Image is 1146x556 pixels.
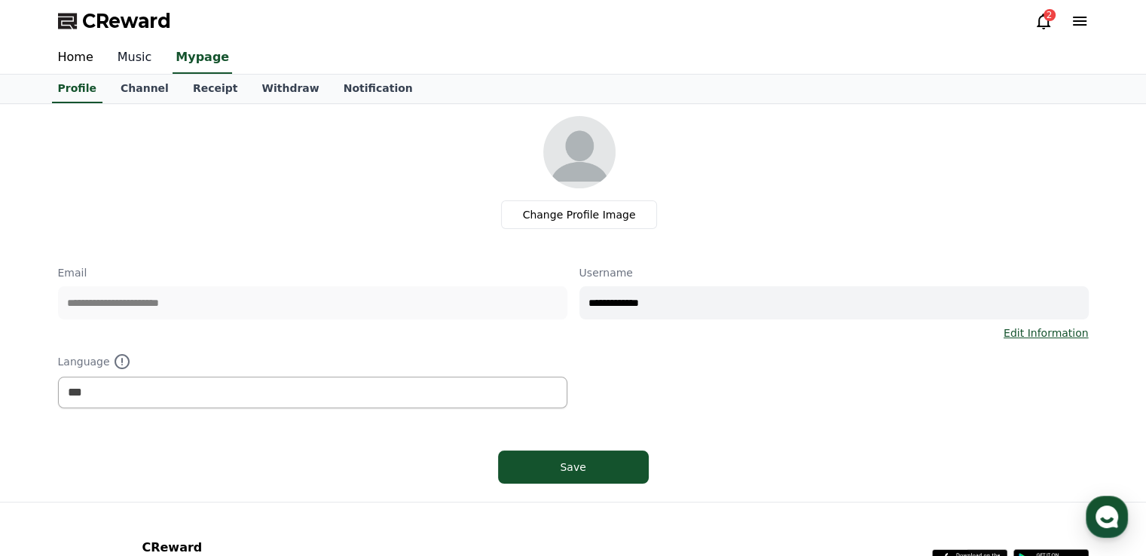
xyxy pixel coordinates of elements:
[46,42,105,74] a: Home
[5,431,99,469] a: Home
[99,431,194,469] a: Messages
[58,265,567,280] p: Email
[223,454,260,466] span: Settings
[181,75,250,103] a: Receipt
[501,200,658,229] label: Change Profile Image
[579,265,1089,280] p: Username
[173,42,232,74] a: Mypage
[332,75,425,103] a: Notification
[528,460,619,475] div: Save
[1034,12,1053,30] a: 2
[249,75,331,103] a: Withdraw
[125,454,170,466] span: Messages
[543,116,616,188] img: profile_image
[498,451,649,484] button: Save
[58,353,567,371] p: Language
[108,75,181,103] a: Channel
[1004,325,1089,341] a: Edit Information
[194,431,289,469] a: Settings
[82,9,171,33] span: CReward
[105,42,164,74] a: Music
[52,75,102,103] a: Profile
[58,9,171,33] a: CReward
[38,454,65,466] span: Home
[1044,9,1056,21] div: 2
